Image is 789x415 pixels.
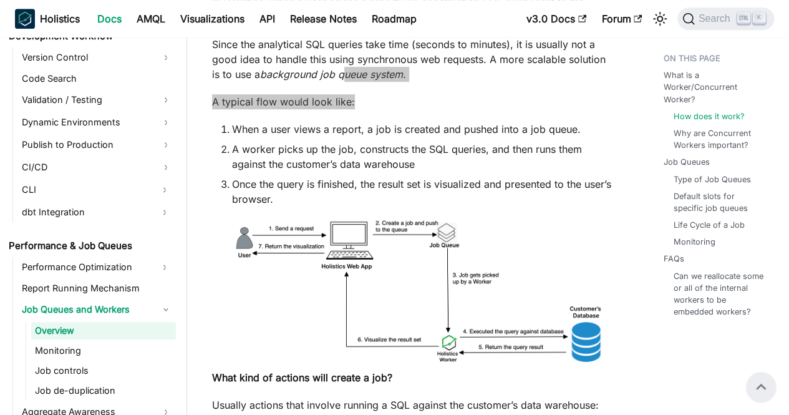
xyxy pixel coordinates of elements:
button: Search (Ctrl+K) [677,7,774,30]
a: Job Queues and Workers [18,300,176,320]
a: Roadmap [364,9,424,29]
p: Usually actions that involve running a SQL against the customer’s data warehouse: [212,398,614,413]
kbd: K [753,12,765,24]
a: CLI [18,180,153,200]
a: Performance & Job Queues [5,237,176,255]
a: Monitoring [31,342,176,359]
em: background job queue system. [260,68,406,81]
a: Publish to Production [18,135,176,155]
a: HolisticsHolistics [15,9,80,29]
a: Default slots for specific job queues [674,190,764,214]
a: Docs [90,9,129,29]
p: Since the analytical SQL queries take time (seconds to minutes), it is usually not a good idea to... [212,37,614,82]
a: Visualizations [173,9,252,29]
li: Once the query is finished, the result set is visualized and presented to the user’s browser. [232,177,614,207]
a: Life Cycle of a Job [674,219,745,231]
a: Job Queues [664,156,710,168]
li: A worker picks up the job, constructs the SQL queries, and then runs them against the customer’s ... [232,142,614,172]
a: Why are Concurrent Workers important? [674,127,764,151]
a: How does it work? [674,110,745,122]
a: CI/CD [18,157,176,177]
a: Validation / Testing [18,90,176,110]
a: Dynamic Environments [18,112,176,132]
a: Version Control [18,47,176,67]
a: Monitoring [674,236,715,248]
button: Expand sidebar category 'dbt Integration' [153,202,176,222]
a: FAQs [664,253,684,265]
button: Expand sidebar category 'CLI' [153,180,176,200]
a: Overview [31,322,176,339]
a: v3.0 Docs [519,9,594,29]
a: Report Running Mechanism [18,280,176,297]
a: Job controls [31,362,176,379]
button: Switch between dark and light mode (currently light mode) [650,9,670,29]
a: Performance Optimization [18,257,153,277]
a: Release Notes [283,9,364,29]
a: Code Search [18,70,176,87]
span: Search [695,13,738,24]
a: What is a Worker/Concurrent Worker? [664,69,769,105]
b: Holistics [40,11,80,26]
li: When a user views a report, a job is created and pushed into a job queue. [232,122,614,137]
a: dbt Integration [18,202,153,222]
strong: What kind of actions will create a job? [212,371,392,384]
img: Holistics [15,9,35,29]
a: Can we reallocate some or all of the internal workers to be embedded workers? [674,270,764,318]
p: A typical flow would look like: [212,94,614,109]
button: Scroll back to top [746,372,776,402]
a: AMQL [129,9,173,29]
a: API [252,9,283,29]
a: Forum [594,9,649,29]
button: Expand sidebar category 'Performance Optimization' [153,257,176,277]
a: Type of Job Queues [674,173,751,185]
a: Job de-duplication [31,382,176,399]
